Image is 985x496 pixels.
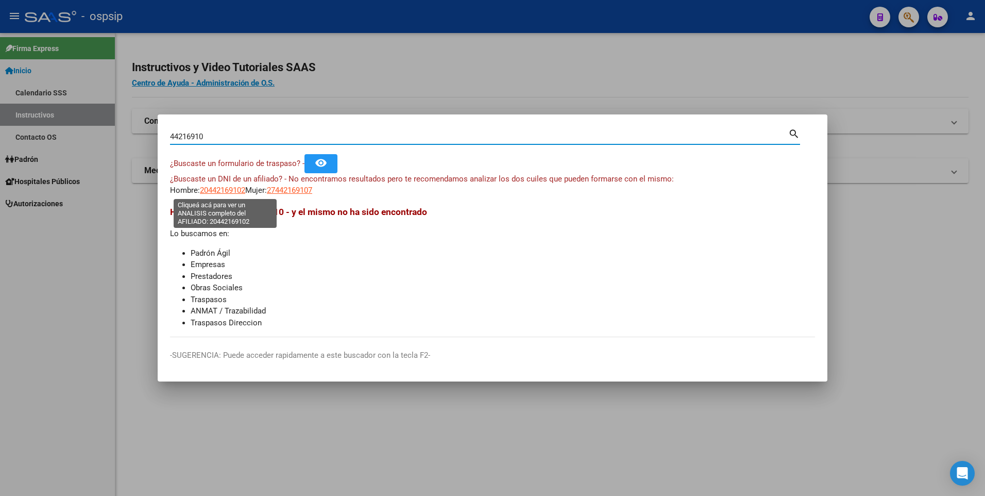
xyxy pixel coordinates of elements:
[191,294,815,306] li: Traspasos
[170,350,815,361] p: -SUGERENCIA: Puede acceder rapidamente a este buscador con la tecla F2-
[170,174,674,184] span: ¿Buscaste un DNI de un afiliado? - No encontramos resultados pero te recomendamos analizar los do...
[191,259,815,271] li: Empresas
[950,461,975,486] div: Open Intercom Messenger
[191,305,815,317] li: ANMAT / Trazabilidad
[315,157,327,169] mat-icon: remove_red_eye
[191,271,815,283] li: Prestadores
[170,173,815,196] div: Hombre: Mujer:
[200,186,245,195] span: 20442169102
[170,205,815,328] div: Lo buscamos en:
[170,159,304,168] span: ¿Buscaste un formulario de traspaso? -
[191,282,815,294] li: Obras Sociales
[788,127,800,139] mat-icon: search
[267,186,312,195] span: 27442169107
[170,207,427,217] span: Hemos buscado - 44216910 - y el mismo no ha sido encontrado
[191,317,815,329] li: Traspasos Direccion
[191,247,815,259] li: Padrón Ágil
